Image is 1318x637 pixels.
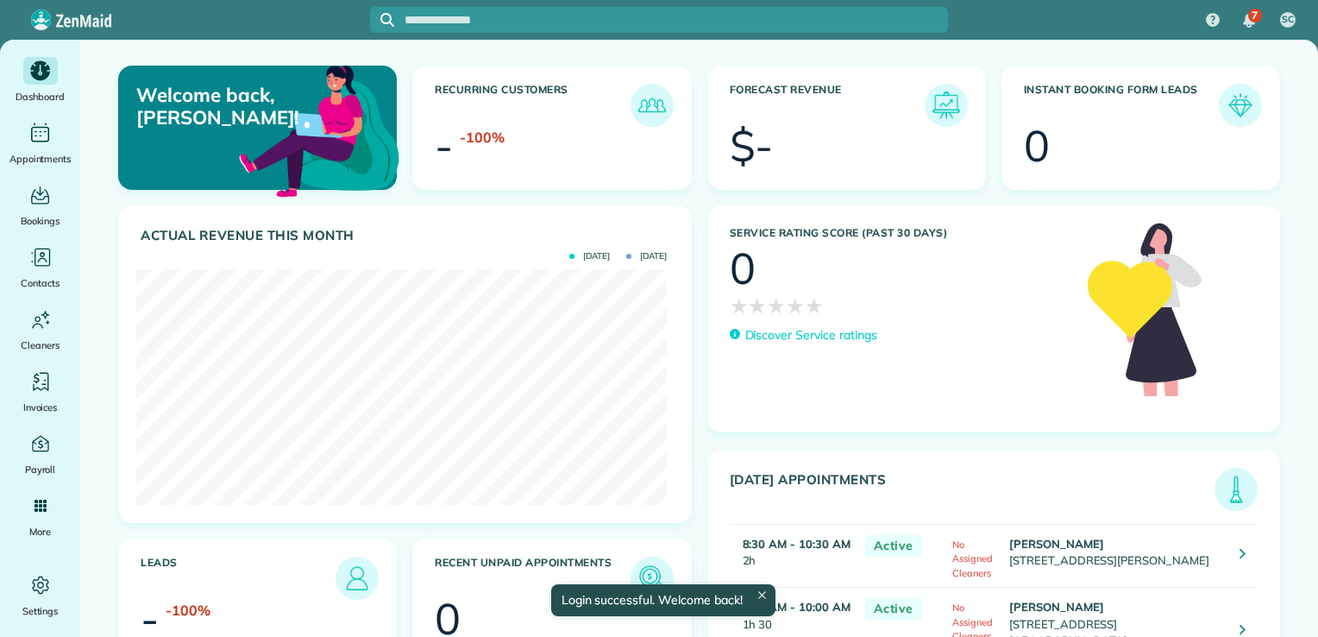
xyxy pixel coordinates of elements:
[635,88,669,123] img: icon_recurring_customers-cf858462ba22bcd05b5a5880d41d6543d210077de5bb9ebc9590e49fd87d84ed.png
[7,430,73,478] a: Payroll
[1024,124,1050,167] div: 0
[9,150,72,167] span: Appointments
[730,472,1215,511] h3: [DATE] Appointments
[1005,524,1227,588] td: [STREET_ADDRESS][PERSON_NAME]
[1231,2,1267,40] div: 7 unread notifications
[865,535,922,557] span: Active
[730,227,1071,239] h3: Service Rating score (past 30 days)
[626,252,667,261] span: [DATE]
[21,212,60,230] span: Bookings
[952,539,993,579] span: No Assigned Cleaners
[550,584,775,616] div: Login successful. Welcome back!
[380,13,394,27] svg: Focus search
[22,602,59,620] span: Settings
[23,399,58,416] span: Invoices
[7,181,73,230] a: Bookings
[745,326,877,344] p: Discover Service ratings
[7,368,73,416] a: Invoices
[7,57,73,105] a: Dashboard
[730,84,925,127] h3: Forecast Revenue
[21,337,60,354] span: Cleaners
[166,600,210,621] div: -100%
[435,124,453,167] div: -
[7,571,73,620] a: Settings
[435,84,630,127] h3: Recurring Customers
[7,306,73,354] a: Cleaners
[786,290,805,321] span: ★
[743,600,850,614] strong: 8:30 AM - 10:00 AM
[569,252,610,261] span: [DATE]
[340,561,374,596] img: icon_leads-1bed01f49abd5b7fead27621c3d59655bb73ed531f8eeb49469d10e621d6b896.png
[1219,472,1253,507] img: icon_todays_appointments-901f7ab196bb0bea1936b74009e4eb5ffbc2d2711fa7634e0d609ed5ef32b18b.png
[435,557,630,600] h3: Recent unpaid appointments
[29,523,51,540] span: More
[730,290,749,321] span: ★
[1223,88,1258,123] img: icon_form_leads-04211a6a04a5b2264e4ee56bc0799ec3eb69b7e499cbb523a139df1d13a81ae0.png
[460,127,505,148] div: -100%
[7,119,73,167] a: Appointments
[635,561,669,596] img: icon_unpaid_appointments-47b8ce3997adf2238b356f14209ab4cced10bd1f174958f3ca8f1d0dd7fffeee.png
[805,290,824,321] span: ★
[748,290,767,321] span: ★
[235,46,403,213] img: dashboard_welcome-42a62b7d889689a78055ac9021e634bf52bae3f8056760290aed330b23ab8690.png
[136,84,306,129] p: Welcome back, [PERSON_NAME]!
[141,557,336,600] h3: Leads
[370,13,394,27] button: Focus search
[730,524,857,588] td: 2h
[1252,9,1258,22] span: 7
[730,247,756,290] div: 0
[730,326,877,344] a: Discover Service ratings
[16,88,65,105] span: Dashboard
[743,537,850,551] strong: 8:30 AM - 10:30 AM
[1282,13,1294,27] span: SC
[1024,84,1219,127] h3: Instant Booking Form Leads
[25,461,56,478] span: Payroll
[7,243,73,292] a: Contacts
[929,88,963,123] img: icon_forecast_revenue-8c13a41c7ed35a8dcfafea3cbb826a0462acb37728057bba2d056411b612bbbe.png
[1009,537,1104,551] strong: [PERSON_NAME]
[767,290,786,321] span: ★
[1009,600,1104,614] strong: [PERSON_NAME]
[141,228,674,243] h3: Actual Revenue this month
[730,124,774,167] div: $-
[21,274,60,292] span: Contacts
[865,598,922,620] span: Active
